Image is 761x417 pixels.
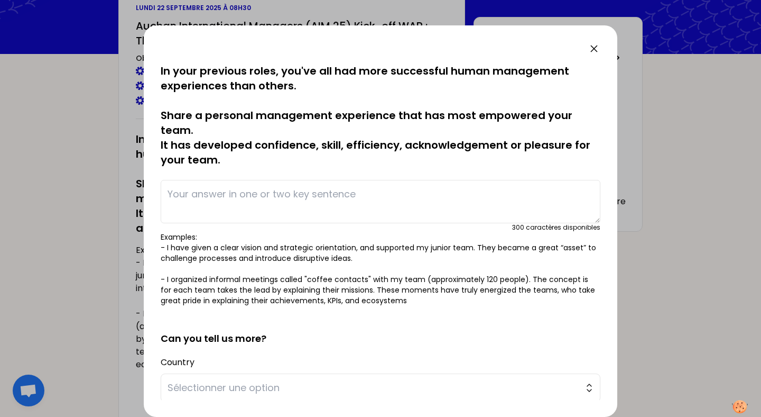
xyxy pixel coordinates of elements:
[512,223,600,232] div: 300 caractères disponibles
[168,380,579,395] span: Sélectionner une option
[161,314,600,346] h2: Can you tell us more?
[161,374,600,402] button: Sélectionner une option
[161,64,600,167] p: In your previous roles, you've all had more successful human management experiences than others. ...
[161,356,194,368] label: Country
[161,232,600,306] p: Examples: - I have given a clear vision and strategic orientation, and supported my junior team. ...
